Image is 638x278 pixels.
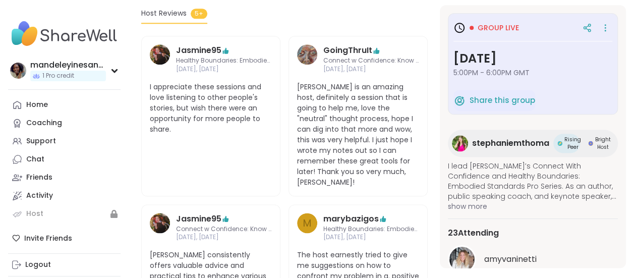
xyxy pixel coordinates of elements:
img: ShareWell Logomark [453,94,466,106]
span: 5+ [191,9,207,19]
span: Connect w Confidence: Know Your Value [176,225,272,234]
span: Group live [478,23,519,33]
img: amyvaninetti [449,247,475,272]
a: Chat [8,150,121,169]
span: Healthy Boundaries: Embodied Standards [176,57,272,65]
div: Coaching [26,118,62,128]
img: Bright Host [588,141,593,146]
div: Home [26,100,48,110]
div: Friends [26,173,52,183]
img: ShareWell Nav Logo [8,16,121,51]
a: Jasmine95 [176,213,221,225]
span: [DATE], [DATE] [176,233,272,242]
a: Home [8,96,121,114]
a: stephaniemthomastephaniemthomaRising PeerRising PeerBright HostBright Host [448,130,618,157]
a: Jasmine95 [176,44,221,57]
a: Activity [8,187,121,205]
a: GoingThruIt [297,44,317,74]
img: GoingThruIt [297,44,317,65]
img: Jasmine95 [150,213,170,233]
span: show more [448,201,618,211]
a: amyvaninettiamyvaninetti [448,245,618,273]
span: 23 Attending [448,227,499,239]
div: mandeleyinesandra [30,60,106,71]
img: mandeleyinesandra [10,63,26,79]
a: m [297,213,317,242]
span: Host Reviews [141,8,187,19]
img: stephaniemthoma [452,135,468,151]
span: amyvaninetti [484,253,537,265]
span: I lead [PERSON_NAME]’s Connect With Confidence and Healthy Boundaries: Embodied Standards Pro Ser... [448,161,618,201]
span: Share this group [470,95,535,106]
a: GoingThruIt [323,44,372,57]
span: Connect w Confidence: Know Your Value [323,57,419,65]
a: marybazigos [323,213,379,225]
div: Host [26,209,43,219]
a: Host [8,205,121,223]
a: Logout [8,256,121,274]
div: Invite Friends [8,229,121,247]
div: Support [26,136,56,146]
span: I appreciate these sessions and love listening to other people's stories, but wish there were an ... [150,82,272,135]
img: Rising Peer [557,141,562,146]
div: Logout [25,260,51,270]
span: 1 Pro credit [42,72,74,80]
span: m [303,215,312,231]
a: Jasmine95 [150,213,170,242]
h3: [DATE] [453,49,612,68]
div: Activity [26,191,53,201]
span: [DATE], [DATE] [176,65,272,74]
span: Healthy Boundaries: Embodied Standards [323,225,419,234]
div: Chat [26,154,44,164]
span: Bright Host [595,136,611,151]
span: [DATE], [DATE] [323,65,419,74]
a: Jasmine95 [150,44,170,74]
span: [DATE], [DATE] [323,233,419,242]
a: Support [8,132,121,150]
span: Rising Peer [564,136,581,151]
img: Jasmine95 [150,44,170,65]
button: Share this group [453,90,535,111]
span: [PERSON_NAME] is an amazing host, definitely a session that is going to help me, love the "neutra... [297,82,419,188]
a: Coaching [8,114,121,132]
span: 5:00PM - 6:00PM GMT [453,68,612,78]
a: Friends [8,169,121,187]
span: stephaniemthoma [472,137,549,149]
